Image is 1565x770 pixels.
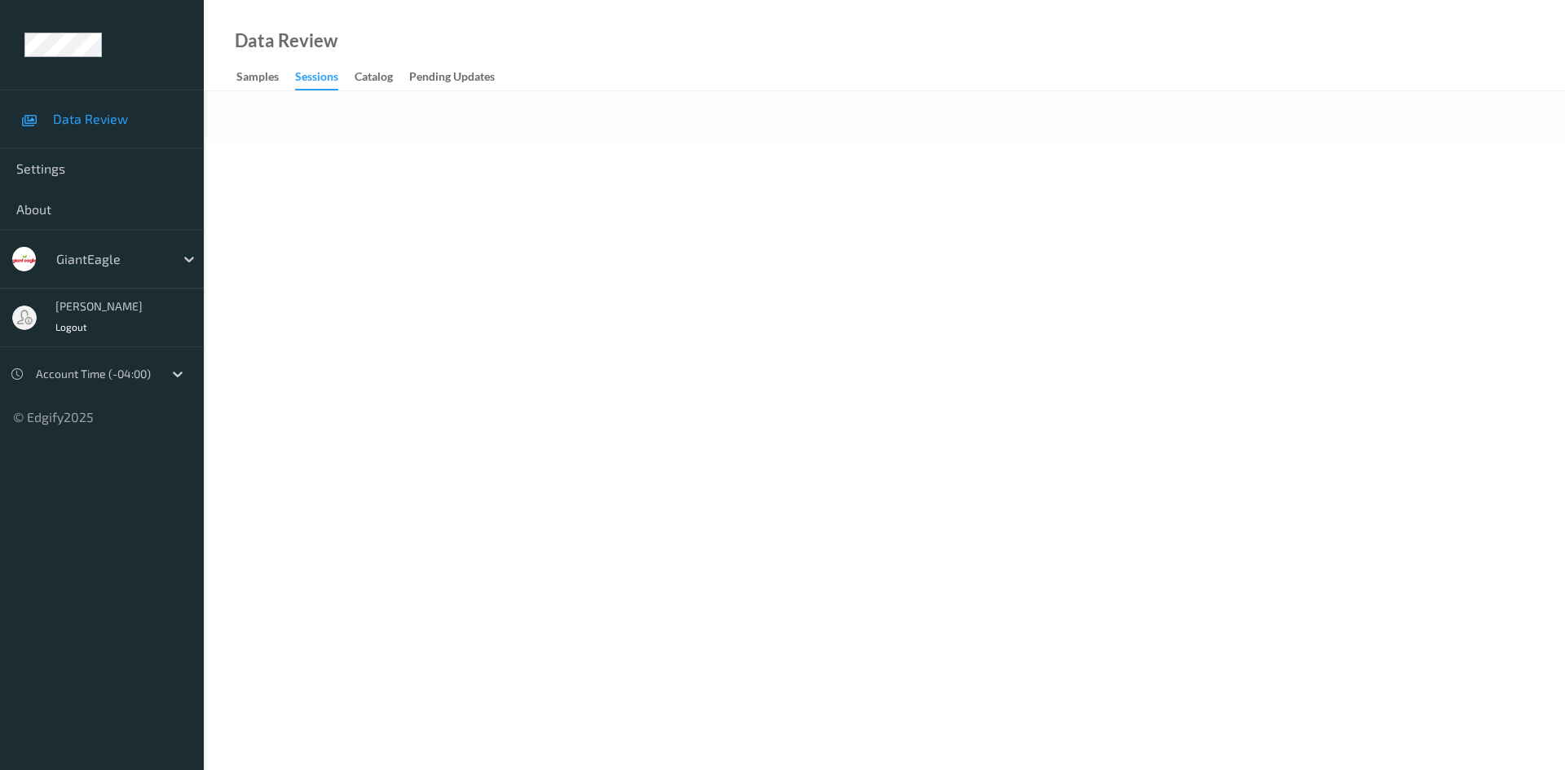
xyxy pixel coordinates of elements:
[235,33,337,49] div: Data Review
[409,68,495,89] div: Pending Updates
[236,68,279,89] div: Samples
[295,66,355,90] a: Sessions
[409,66,511,89] a: Pending Updates
[236,66,295,89] a: Samples
[295,68,338,90] div: Sessions
[355,66,409,89] a: Catalog
[355,68,393,89] div: Catalog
